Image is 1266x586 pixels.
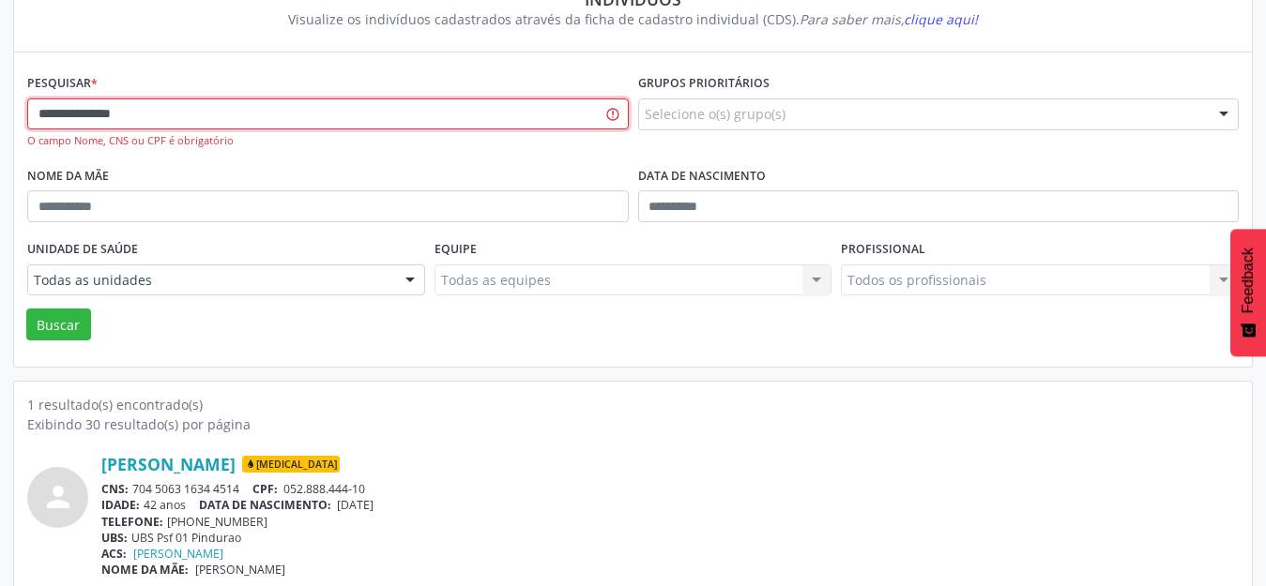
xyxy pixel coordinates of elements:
[27,235,138,264] label: Unidade de saúde
[27,395,1239,414] div: 1 resultado(s) encontrado(s)
[133,546,223,562] a: [PERSON_NAME]
[27,133,629,149] div: O campo Nome, CNS ou CPF é obrigatório
[101,514,163,530] span: TELEFONE:
[27,414,1239,434] div: Exibindo 30 resultado(s) por página
[800,10,978,28] i: Para saber mais,
[101,481,1239,497] div: 704 5063 1634 4514
[27,162,109,191] label: Nome da mãe
[34,271,387,290] span: Todas as unidades
[1240,248,1257,313] span: Feedback
[841,235,925,264] label: Profissional
[337,497,374,513] span: [DATE]
[252,481,278,497] span: CPF:
[904,10,978,28] span: clique aqui!
[101,562,189,578] span: NOME DA MÃE:
[101,454,236,474] a: [PERSON_NAME]
[283,481,365,497] span: 052.888.444-10
[101,497,1239,513] div: 42 anos
[41,480,75,514] i: person
[26,308,91,340] button: Buscar
[101,514,1239,530] div: [PHONE_NUMBER]
[435,235,477,264] label: Equipe
[101,530,1239,546] div: UBS Psf 01 Pindurao
[101,546,127,562] span: ACS:
[638,162,766,191] label: Data de nascimento
[645,104,786,124] span: Selecione o(s) grupo(s)
[101,530,128,546] span: UBS:
[101,481,129,497] span: CNS:
[195,562,285,578] span: [PERSON_NAME]
[242,456,340,473] span: [MEDICAL_DATA]
[101,497,140,513] span: IDADE:
[27,69,98,98] label: Pesquisar
[199,497,331,513] span: DATA DE NASCIMENTO:
[40,9,1226,29] div: Visualize os indivíduos cadastrados através da ficha de cadastro individual (CDS).
[638,69,770,98] label: Grupos prioritários
[1230,229,1266,356] button: Feedback - Mostrar pesquisa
